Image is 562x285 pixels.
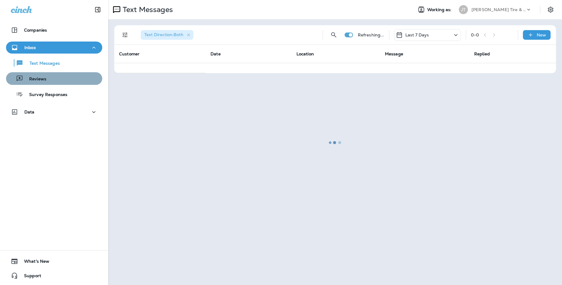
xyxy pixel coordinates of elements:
p: Survey Responses [23,92,67,98]
p: Inbox [24,45,36,50]
button: Inbox [6,42,102,54]
button: Reviews [6,72,102,85]
button: Support [6,270,102,282]
button: Data [6,106,102,118]
span: What's New [18,259,49,266]
button: What's New [6,255,102,267]
p: Data [24,110,35,114]
p: Reviews [23,76,46,82]
span: Support [18,273,41,280]
p: Text Messages [23,61,60,67]
button: Companies [6,24,102,36]
button: Collapse Sidebar [89,4,106,16]
p: Companies [24,28,47,33]
button: Survey Responses [6,88,102,101]
button: Text Messages [6,57,102,69]
p: New [537,33,546,37]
